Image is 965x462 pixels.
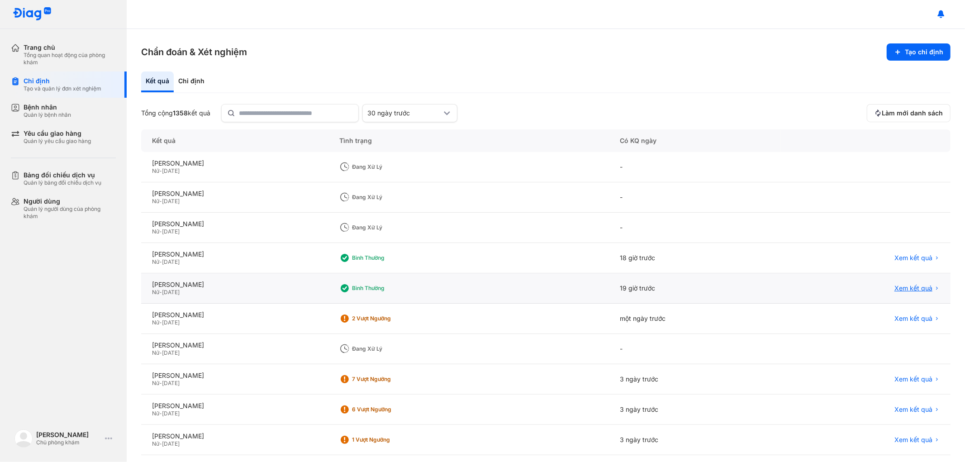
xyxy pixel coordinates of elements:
div: 1 Vượt ngưỡng [352,436,424,443]
span: Xem kết quả [894,375,932,383]
div: 2 Vượt ngưỡng [352,315,424,322]
div: Bảng đối chiếu dịch vụ [24,171,101,179]
span: Xem kết quả [894,254,932,262]
span: - [159,440,162,447]
div: [PERSON_NAME] [152,341,318,349]
div: Quản lý bảng đối chiếu dịch vụ [24,179,101,186]
div: - [609,334,780,364]
span: [DATE] [162,440,180,447]
div: một ngày trước [609,304,780,334]
div: 7 Vượt ngưỡng [352,376,424,383]
div: 3 ngày trước [609,425,780,455]
div: [PERSON_NAME] [152,281,318,289]
span: Xem kết quả [894,405,932,414]
span: [DATE] [162,319,180,326]
span: [DATE] [162,349,180,356]
div: - [609,152,780,182]
div: [PERSON_NAME] [152,220,318,228]
span: Xem kết quả [894,436,932,444]
span: [DATE] [162,410,180,417]
div: Trang chủ [24,43,116,52]
span: Nữ [152,198,159,205]
span: [DATE] [162,198,180,205]
span: Xem kết quả [894,284,932,292]
span: - [159,289,162,295]
div: [PERSON_NAME] [152,159,318,167]
span: Nữ [152,440,159,447]
div: Chủ phòng khám [36,439,101,446]
div: Yêu cầu giao hàng [24,129,91,138]
div: Quản lý yêu cầu giao hàng [24,138,91,145]
div: Bệnh nhân [24,103,71,111]
span: 1358 [173,109,188,117]
div: Kết quả [141,71,174,92]
div: [PERSON_NAME] [152,250,318,258]
span: Nữ [152,228,159,235]
span: [DATE] [162,289,180,295]
button: Tạo chỉ định [887,43,951,61]
div: [PERSON_NAME] [152,311,318,319]
div: Đang xử lý [352,345,424,352]
div: Có KQ ngày [609,129,780,152]
div: Chỉ định [174,71,209,92]
div: [PERSON_NAME] [152,432,318,440]
span: - [159,380,162,386]
span: Nữ [152,410,159,417]
div: Chỉ định [24,77,101,85]
div: [PERSON_NAME] [152,402,318,410]
div: Bình thường [352,254,424,262]
div: - [609,182,780,213]
span: [DATE] [162,228,180,235]
span: Nữ [152,258,159,265]
div: Kết quả [141,129,328,152]
div: Quản lý người dùng của phòng khám [24,205,116,220]
div: 19 giờ trước [609,273,780,304]
div: [PERSON_NAME] [152,190,318,198]
span: Nữ [152,380,159,386]
div: Người dùng [24,197,116,205]
div: 3 ngày trước [609,364,780,395]
div: 6 Vượt ngưỡng [352,406,424,413]
img: logo [14,429,33,448]
span: [DATE] [162,258,180,265]
span: - [159,228,162,235]
div: Đang xử lý [352,194,424,201]
div: 30 ngày trước [367,109,442,117]
div: Tổng cộng kết quả [141,109,210,117]
span: [DATE] [162,167,180,174]
span: Xem kết quả [894,314,932,323]
span: - [159,410,162,417]
div: Đang xử lý [352,224,424,231]
span: Nữ [152,349,159,356]
span: - [159,198,162,205]
span: [DATE] [162,380,180,386]
div: [PERSON_NAME] [36,431,101,439]
div: Đang xử lý [352,163,424,171]
div: Tình trạng [328,129,609,152]
span: Nữ [152,319,159,326]
button: Làm mới danh sách [867,104,951,122]
span: - [159,319,162,326]
div: Tạo và quản lý đơn xét nghiệm [24,85,101,92]
div: - [609,213,780,243]
div: 3 ngày trước [609,395,780,425]
div: Bình thường [352,285,424,292]
span: - [159,258,162,265]
div: Quản lý bệnh nhân [24,111,71,119]
span: - [159,349,162,356]
span: - [159,167,162,174]
span: Làm mới danh sách [882,109,943,117]
div: 18 giờ trước [609,243,780,273]
div: Tổng quan hoạt động của phòng khám [24,52,116,66]
img: logo [13,7,52,21]
div: [PERSON_NAME] [152,372,318,380]
span: Nữ [152,289,159,295]
h3: Chẩn đoán & Xét nghiệm [141,46,247,58]
span: Nữ [152,167,159,174]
